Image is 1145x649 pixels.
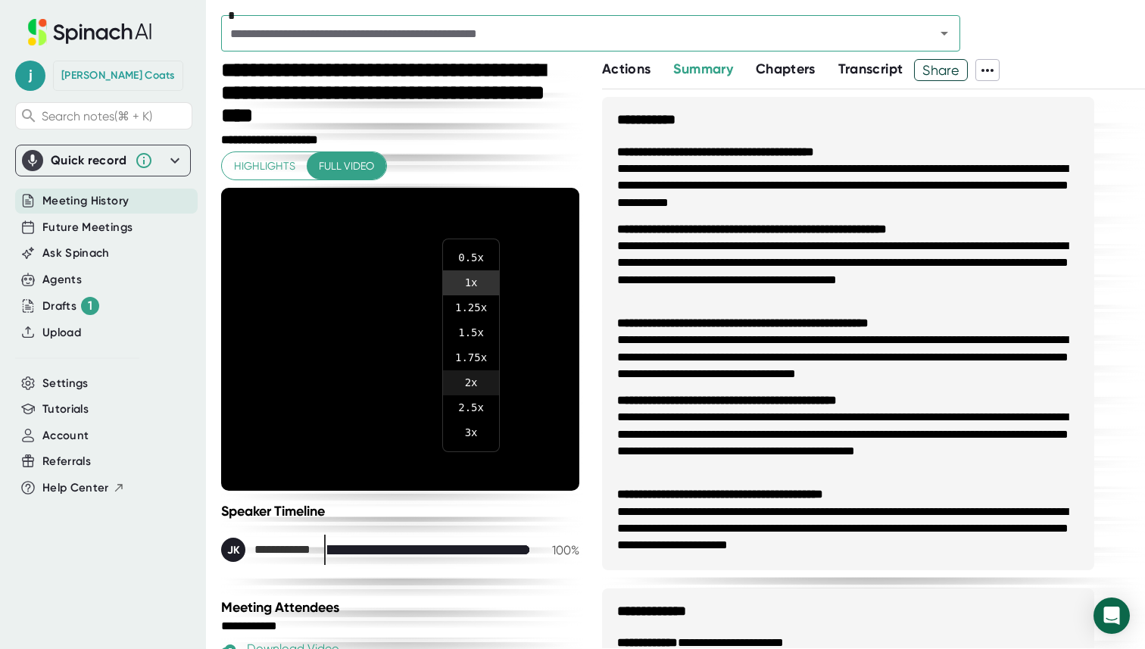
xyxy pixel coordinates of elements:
li: 2 x [443,370,499,395]
li: 1.75 x [443,345,499,370]
li: 1 x [443,270,499,295]
li: 1.5 x [443,320,499,345]
li: 0.5 x [443,245,499,270]
li: 1.25 x [443,295,499,320]
div: Open Intercom Messenger [1094,598,1130,634]
li: 3 x [443,420,499,445]
li: 2.5 x [443,395,499,420]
